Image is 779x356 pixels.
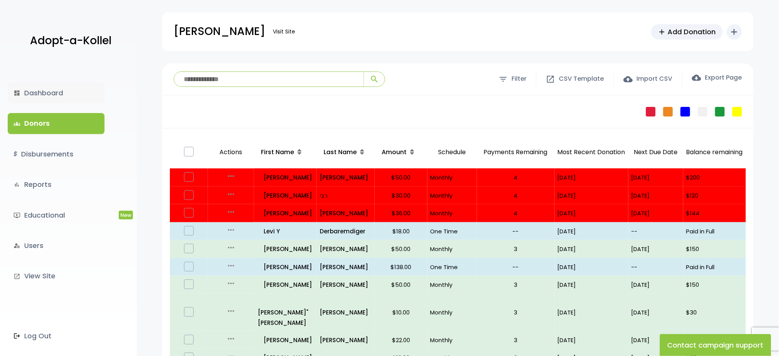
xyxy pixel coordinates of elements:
span: Last Name [324,148,357,156]
p: [DATE] [558,208,625,218]
p: Monthly [430,307,474,318]
p: [DATE] [631,208,680,218]
i: more_horiz [226,243,236,252]
p: [DATE] [631,279,680,290]
span: Amount [382,148,407,156]
p: $200 [686,172,743,183]
p: [DATE] [631,172,680,183]
a: [PERSON_NAME] [258,335,314,345]
p: $10.00 [378,307,424,318]
i: more_horiz [226,171,236,181]
p: $36.00 [378,208,424,218]
i: more_horiz [226,334,236,343]
a: [PERSON_NAME] [320,279,372,290]
p: Payments Remaining [480,139,551,166]
button: add [727,24,742,40]
p: [DATE] [558,262,625,272]
a: [PERSON_NAME] [258,244,314,254]
i: bar_chart [13,181,20,188]
p: [PERSON_NAME] [258,208,314,218]
a: Visit Site [269,24,299,39]
p: Adopt-a-Kollel [30,31,111,50]
p: 4 [480,208,551,218]
p: -- [480,262,551,272]
a: [PERSON_NAME] [258,279,314,290]
p: One Time [430,226,474,236]
p: [PERSON_NAME] [320,244,372,254]
i: more_horiz [226,207,236,216]
p: [DATE] [631,190,680,201]
p: Monthly [430,244,474,254]
a: [PERSON_NAME] [258,190,314,201]
a: [PERSON_NAME] [320,335,372,345]
button: Contact campaign support [660,334,771,356]
button: search [364,72,385,87]
p: $50.00 [378,172,424,183]
i: dashboard [13,90,20,96]
i: more_horiz [226,225,236,235]
p: Next Due Date [631,147,680,158]
p: 4 [480,172,551,183]
span: cloud_download [692,73,701,82]
p: $22.00 [378,335,424,345]
span: search [370,75,379,84]
a: ondemand_videoEducationalNew [8,205,105,226]
p: Monthly [430,208,474,218]
p: $150 [686,244,743,254]
p: [DATE] [558,244,625,254]
i: more_horiz [226,261,236,270]
i: ondemand_video [13,212,20,219]
p: Most Recent Donation [558,147,625,158]
i: launch [13,273,20,280]
p: $138.00 [378,262,424,272]
p: [DATE] [558,172,625,183]
a: רבי [320,190,372,201]
a: [PERSON_NAME]"[PERSON_NAME] [258,297,314,328]
a: dashboardDashboard [8,83,105,103]
p: Actions [211,139,251,166]
a: [PERSON_NAME] [320,172,372,183]
span: filter_list [498,75,508,84]
p: $50.00 [378,279,424,290]
p: Monthly [430,335,474,345]
p: [DATE] [631,307,680,318]
p: [PERSON_NAME] [258,172,314,183]
p: $30 [686,307,743,318]
p: 3 [480,307,551,318]
p: [DATE] [558,190,625,201]
p: [PERSON_NAME] [258,262,314,272]
p: $50.00 [378,244,424,254]
p: -- [631,226,680,236]
a: [PERSON_NAME] [320,262,372,272]
p: [PERSON_NAME] [174,22,265,41]
i: add [730,27,739,37]
i: more_horiz [226,306,236,316]
p: 3 [480,244,551,254]
p: [DATE] [558,226,625,236]
p: $18.00 [378,226,424,236]
p: 3 [480,279,551,290]
p: Balance remaining [686,147,743,158]
a: Levi Y [258,226,314,236]
p: -- [631,262,680,272]
span: Import CSV [637,73,673,85]
i: $ [13,149,17,160]
span: cloud_upload [624,75,633,84]
p: One Time [430,262,474,272]
span: Add Donation [668,27,716,37]
p: [DATE] [631,335,680,345]
i: manage_accounts [13,242,20,249]
a: Derbaremdiger [320,226,372,236]
a: launchView Site [8,266,105,286]
a: [PERSON_NAME] [320,307,372,318]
